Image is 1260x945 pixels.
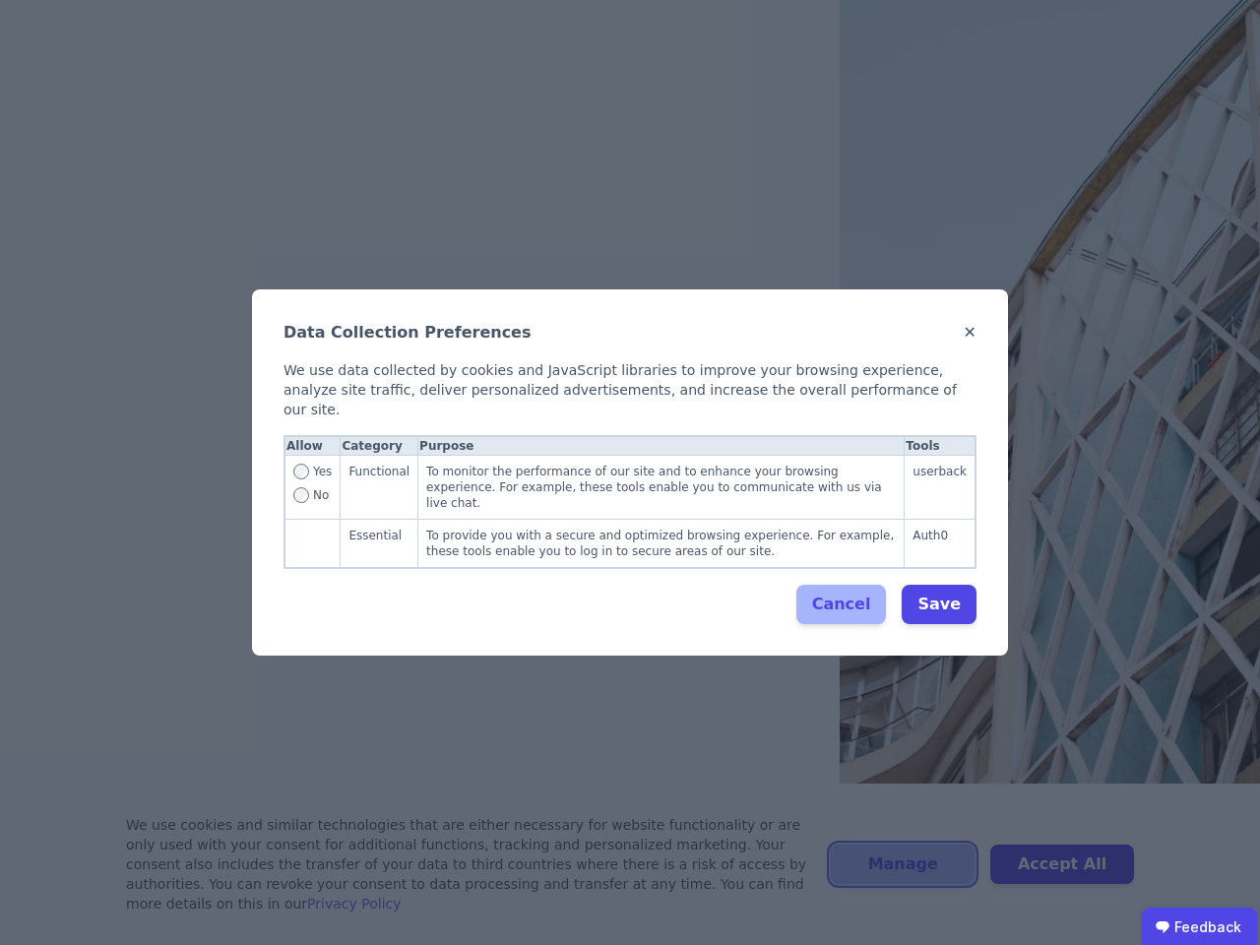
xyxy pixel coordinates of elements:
[341,520,418,568] td: Essential
[283,321,532,345] h2: Data Collection Preferences
[418,520,905,568] td: To provide you with a secure and optimized browsing experience. For example, these tools enable y...
[418,456,905,520] td: To monitor the performance of our site and to enhance your browsing experience. For example, thes...
[293,464,309,479] input: Allow Functional tracking
[313,464,332,487] span: Yes
[905,456,976,520] td: userback
[905,520,976,568] td: Auth0
[313,487,329,503] span: No
[283,360,976,419] div: We use data collected by cookies and JavaScript libraries to improve your browsing experience, an...
[341,437,418,456] th: Category
[902,585,976,624] button: Save
[796,585,887,624] button: Cancel
[285,437,341,456] th: Allow
[418,437,905,456] th: Purpose
[341,456,418,520] td: Functional
[964,321,976,345] button: ✕
[293,487,309,503] input: Disallow Functional tracking
[905,437,976,456] th: Tools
